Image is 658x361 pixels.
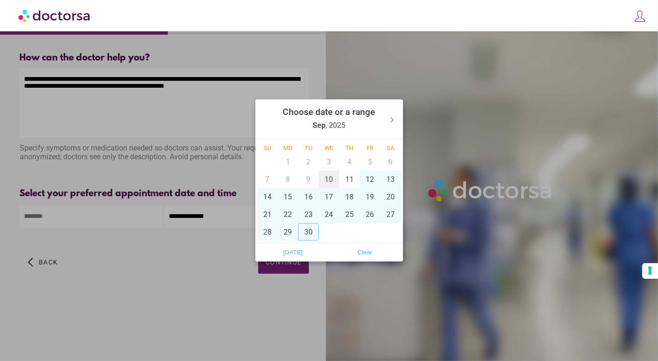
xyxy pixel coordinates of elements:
[339,153,360,171] div: 4
[319,206,339,223] div: 24
[642,263,658,279] button: Your consent preferences for tracking technologies
[283,107,375,118] strong: Choose date or a range
[257,171,278,188] div: 7
[298,206,319,223] div: 23
[380,206,401,223] div: 27
[278,171,298,188] div: 8
[313,121,326,130] strong: Sep
[339,206,360,223] div: 25
[339,171,360,188] div: 11
[332,246,398,259] span: Clear
[257,245,329,260] button: [DATE]
[298,223,319,241] div: 30
[319,188,339,206] div: 17
[319,145,339,152] div: We
[260,246,326,259] span: [DATE]
[283,102,375,137] div: , 2025
[278,188,298,206] div: 15
[298,145,319,152] div: Tu
[380,145,401,152] div: Sa
[298,188,319,206] div: 16
[278,145,298,152] div: Mo
[360,188,380,206] div: 19
[360,206,380,223] div: 26
[298,171,319,188] div: 9
[278,223,298,241] div: 29
[257,145,278,152] div: Su
[634,10,646,23] img: icons8-customer-100.png
[380,188,401,206] div: 20
[360,153,380,171] div: 5
[360,145,380,152] div: Fr
[257,223,278,241] div: 28
[257,206,278,223] div: 21
[380,153,401,171] div: 6
[339,145,360,152] div: Th
[298,153,319,171] div: 2
[319,153,339,171] div: 3
[278,206,298,223] div: 22
[18,5,91,26] img: Doctorsa.com
[278,153,298,171] div: 1
[329,245,401,260] button: Clear
[257,188,278,206] div: 14
[319,171,339,188] div: 10
[380,171,401,188] div: 13
[339,188,360,206] div: 18
[360,171,380,188] div: 12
